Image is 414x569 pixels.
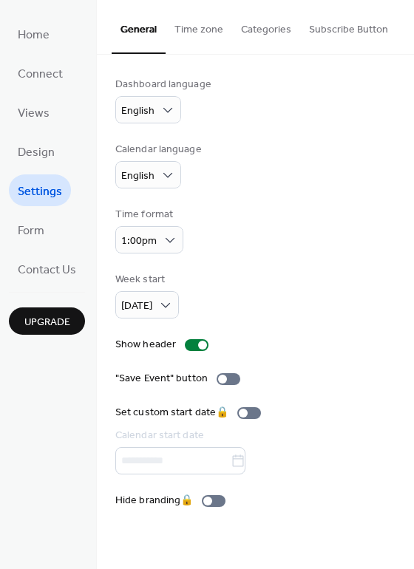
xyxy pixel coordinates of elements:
[115,207,180,222] div: Time format
[115,77,211,92] div: Dashboard language
[9,307,85,335] button: Upgrade
[18,219,44,242] span: Form
[9,214,53,245] a: Form
[18,141,55,164] span: Design
[18,24,50,47] span: Home
[18,180,62,203] span: Settings
[9,253,85,284] a: Contact Us
[9,18,58,50] a: Home
[18,63,63,86] span: Connect
[115,371,208,386] div: "Save Event" button
[115,272,176,287] div: Week start
[121,166,155,186] span: English
[9,135,64,167] a: Design
[121,101,155,121] span: English
[9,96,58,128] a: Views
[24,315,70,330] span: Upgrade
[115,337,176,352] div: Show header
[121,296,152,316] span: [DATE]
[9,57,72,89] a: Connect
[18,259,76,282] span: Contact Us
[9,174,71,206] a: Settings
[18,102,50,125] span: Views
[115,142,202,157] div: Calendar language
[121,231,157,251] span: 1:00pm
